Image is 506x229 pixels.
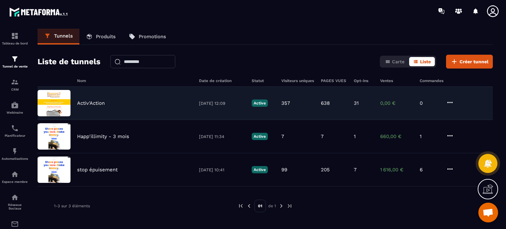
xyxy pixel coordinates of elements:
a: Tunnels [38,29,79,44]
h6: PAGES VUES [321,78,347,83]
p: 99 [281,167,287,173]
p: Activ'Action [77,100,105,106]
p: 638 [321,100,330,106]
p: Tunnels [54,33,73,39]
span: Liste [420,59,431,64]
p: 7 [354,167,356,173]
p: 31 [354,100,359,106]
p: CRM [2,88,28,91]
img: image [38,90,70,116]
button: Créer tunnel [446,55,493,69]
a: automationsautomationsAutomatisations [2,142,28,165]
img: automations [11,170,19,178]
img: formation [11,55,19,63]
img: image [38,157,70,183]
h6: Opt-ins [354,78,374,83]
p: 6 [420,167,439,173]
p: [DATE] 11:34 [199,134,245,139]
p: 0,00 € [380,100,413,106]
h2: Liste de tunnels [38,55,100,68]
p: Promotions [139,34,166,40]
h6: Nom [77,78,192,83]
a: formationformationTableau de bord [2,27,28,50]
h6: Visiteurs uniques [281,78,314,83]
button: Liste [409,57,435,66]
button: Carte [381,57,408,66]
p: Active [252,100,268,107]
a: schedulerschedulerPlanificateur [2,119,28,142]
p: Produits [96,34,116,40]
span: Carte [392,59,405,64]
p: Réseaux Sociaux [2,203,28,210]
img: formation [11,78,19,86]
a: formationformationCRM [2,73,28,96]
a: Produits [79,29,122,44]
img: email [11,220,19,228]
p: Webinaire [2,111,28,114]
p: Active [252,133,268,140]
p: de 1 [268,203,276,209]
h6: Statut [252,78,275,83]
a: Promotions [122,29,173,44]
a: automationsautomationsWebinaire [2,96,28,119]
img: next [287,203,293,209]
p: 357 [281,100,290,106]
img: scheduler [11,124,19,132]
p: 1-3 sur 3 éléments [54,204,90,208]
a: formationformationTunnel de vente [2,50,28,73]
img: automations [11,147,19,155]
p: 7 [281,133,284,139]
img: formation [11,32,19,40]
p: Tunnel de vente [2,65,28,68]
a: automationsautomationsEspace membre [2,165,28,188]
p: 1 [354,133,356,139]
p: [DATE] 10:41 [199,167,245,172]
img: logo [9,6,69,18]
p: 1 616,00 € [380,167,413,173]
p: [DATE] 12:09 [199,101,245,106]
img: automations [11,101,19,109]
p: Tableau de bord [2,42,28,45]
p: 01 [254,200,266,212]
img: prev [246,203,252,209]
p: Active [252,166,268,173]
p: 0 [420,100,439,106]
p: 205 [321,167,330,173]
span: Créer tunnel [460,58,489,65]
img: prev [238,203,244,209]
p: 7 [321,133,323,139]
p: stop épuisement [77,167,118,173]
p: 660,00 € [380,133,413,139]
p: Planificateur [2,134,28,137]
h6: Ventes [380,78,413,83]
p: 1 [420,133,439,139]
h6: Date de création [199,78,245,83]
img: social-network [11,193,19,201]
p: Happ'illimity - 3 mois [77,133,129,139]
a: Ouvrir le chat [478,203,498,222]
img: image [38,123,70,150]
a: social-networksocial-networkRéseaux Sociaux [2,188,28,215]
p: Automatisations [2,157,28,160]
p: Espace membre [2,180,28,184]
img: next [278,203,284,209]
h6: Commandes [420,78,443,83]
